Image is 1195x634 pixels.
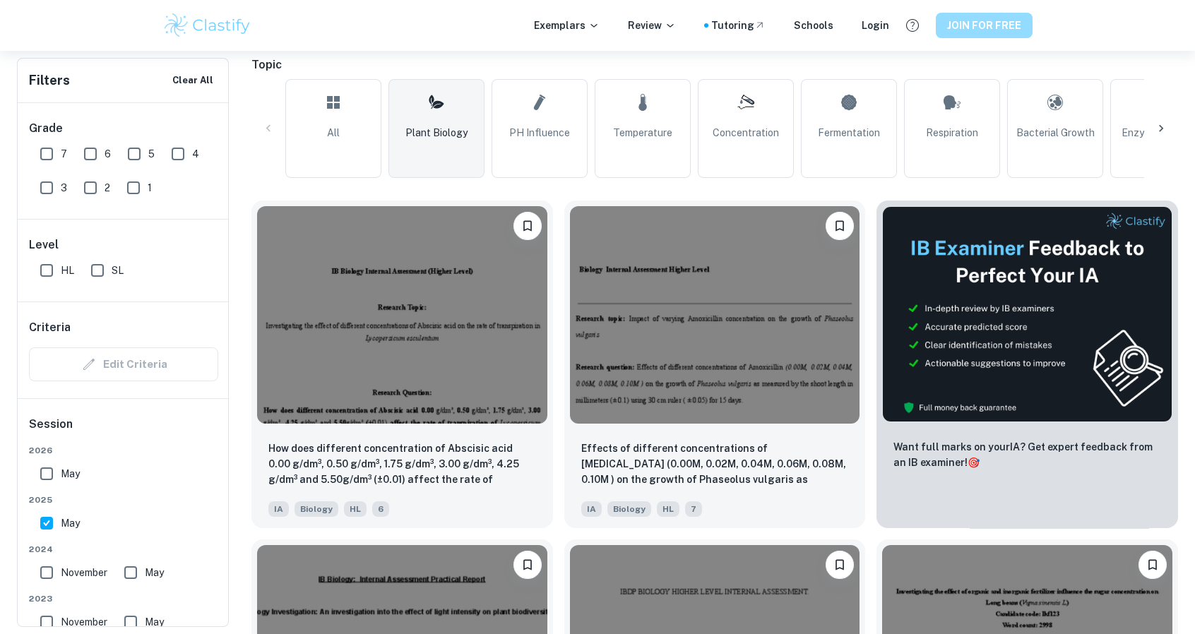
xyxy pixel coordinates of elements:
[968,457,980,468] span: 🎯
[936,13,1033,38] button: JOIN FOR FREE
[513,212,542,240] button: Please log in to bookmark exemplars
[826,212,854,240] button: Please log in to bookmark exemplars
[657,501,679,517] span: HL
[29,494,218,506] span: 2025
[876,201,1178,528] a: ThumbnailWant full marks on yourIA? Get expert feedback from an IB examiner!
[295,501,338,517] span: Biology
[268,501,289,517] span: IA
[711,18,766,33] a: Tutoring
[882,206,1172,422] img: Thumbnail
[148,146,155,162] span: 5
[29,592,218,605] span: 2023
[29,543,218,556] span: 2024
[826,551,854,579] button: Please log in to bookmark exemplars
[105,180,110,196] span: 2
[893,439,1161,470] p: Want full marks on your IA ? Get expert feedback from an IB examiner!
[926,125,978,140] span: Respiration
[628,18,676,33] p: Review
[713,125,779,140] span: Concentration
[29,416,218,444] h6: Session
[607,501,651,517] span: Biology
[1016,125,1095,140] span: Bacterial Growth
[162,11,252,40] img: Clastify logo
[29,347,218,381] div: Criteria filters are unavailable when searching by topic
[145,614,164,630] span: May
[29,237,218,253] h6: Level
[29,444,218,457] span: 2026
[794,18,833,33] a: Schools
[61,146,67,162] span: 7
[613,125,672,140] span: Temperature
[581,441,849,489] p: Effects of different concentrations of Amoxicillin (0.00M, 0.02M, 0.04M, 0.06M, 0.08M, 0.10M ) on...
[372,501,389,517] span: 6
[61,614,107,630] span: November
[1138,551,1167,579] button: Please log in to bookmark exemplars
[570,206,860,424] img: Biology IA example thumbnail: Effects of different concentrations of A
[112,263,124,278] span: SL
[327,125,340,140] span: All
[818,125,880,140] span: Fermentation
[61,180,67,196] span: 3
[581,501,602,517] span: IA
[61,515,80,531] span: May
[257,206,547,424] img: Biology IA example thumbnail: How does different concentration of Absc
[145,565,164,580] span: May
[251,56,1178,73] h6: Topic
[192,146,199,162] span: 4
[148,180,152,196] span: 1
[29,319,71,336] h6: Criteria
[685,501,702,517] span: 7
[862,18,889,33] a: Login
[405,125,468,140] span: Plant Biology
[900,13,925,37] button: Help and Feedback
[564,201,866,528] a: Please log in to bookmark exemplarsEffects of different concentrations of Amoxicillin (0.00M, 0.0...
[509,125,570,140] span: pH Influence
[61,263,74,278] span: HL
[251,201,553,528] a: Please log in to bookmark exemplarsHow does different concentration of Abscisic acid 0.00 g/dm³, ...
[61,466,80,482] span: May
[513,551,542,579] button: Please log in to bookmark exemplars
[29,71,70,90] h6: Filters
[105,146,111,162] span: 6
[534,18,600,33] p: Exemplars
[268,441,536,489] p: How does different concentration of Abscisic acid 0.00 g/dm³, 0.50 g/dm³, 1.75 g/dm³, 3.00 g/dm³,...
[169,70,217,91] button: Clear All
[1122,125,1195,140] span: Enzyme Activity
[344,501,367,517] span: HL
[61,565,107,580] span: November
[29,120,218,137] h6: Grade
